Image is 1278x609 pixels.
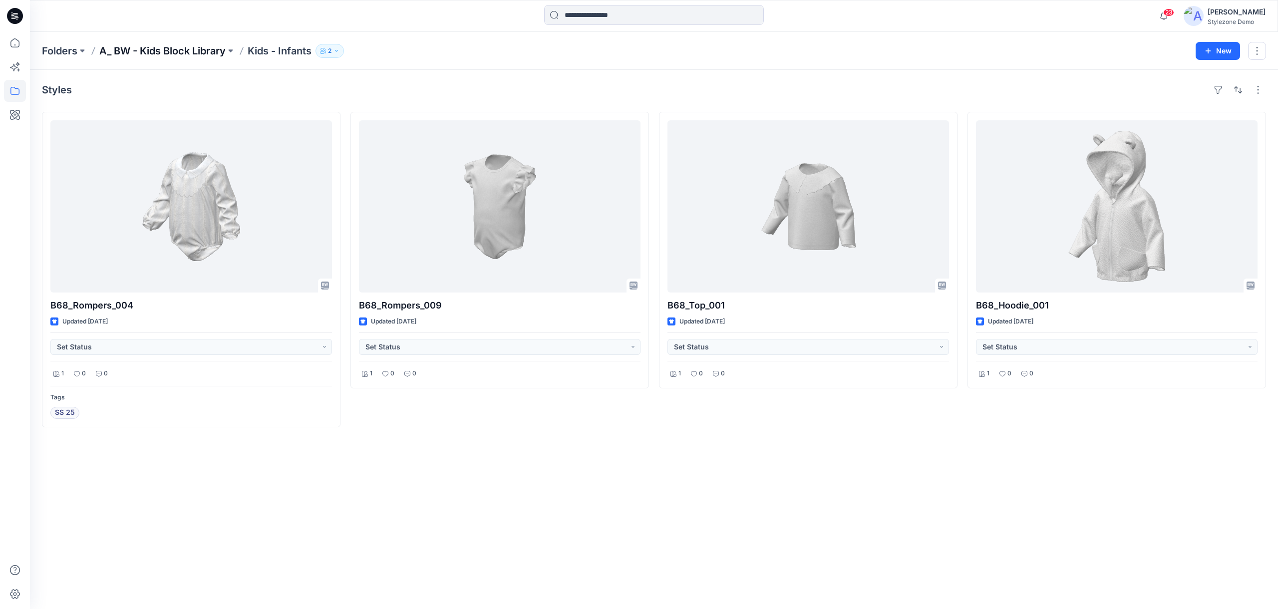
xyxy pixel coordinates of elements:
[42,44,77,58] a: Folders
[359,299,640,312] p: B68_Rompers_009
[99,44,226,58] a: A_ BW - Kids Block Library
[976,299,1258,312] p: B68_Hoodie_001
[50,299,332,312] p: B68_Rompers_004
[82,368,86,379] p: 0
[1208,6,1266,18] div: [PERSON_NAME]
[104,368,108,379] p: 0
[1163,8,1174,16] span: 23
[976,120,1258,293] a: B68_Hoodie_001
[55,407,75,419] span: SS 25
[1007,368,1011,379] p: 0
[50,392,332,403] p: Tags
[370,368,372,379] p: 1
[667,120,949,293] a: B68_Top_001
[721,368,725,379] p: 0
[987,368,989,379] p: 1
[1029,368,1033,379] p: 0
[316,44,344,58] button: 2
[412,368,416,379] p: 0
[371,316,416,327] p: Updated [DATE]
[1184,6,1204,26] img: avatar
[1196,42,1240,60] button: New
[667,299,949,312] p: B68_Top_001
[699,368,703,379] p: 0
[679,316,725,327] p: Updated [DATE]
[359,120,640,293] a: B68_Rompers_009
[1208,18,1266,25] div: Stylezone Demo
[248,44,312,58] p: Kids - Infants
[61,368,64,379] p: 1
[678,368,681,379] p: 1
[62,316,108,327] p: Updated [DATE]
[328,45,331,56] p: 2
[42,84,72,96] h4: Styles
[50,120,332,293] a: B68_Rompers_004
[988,316,1033,327] p: Updated [DATE]
[390,368,394,379] p: 0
